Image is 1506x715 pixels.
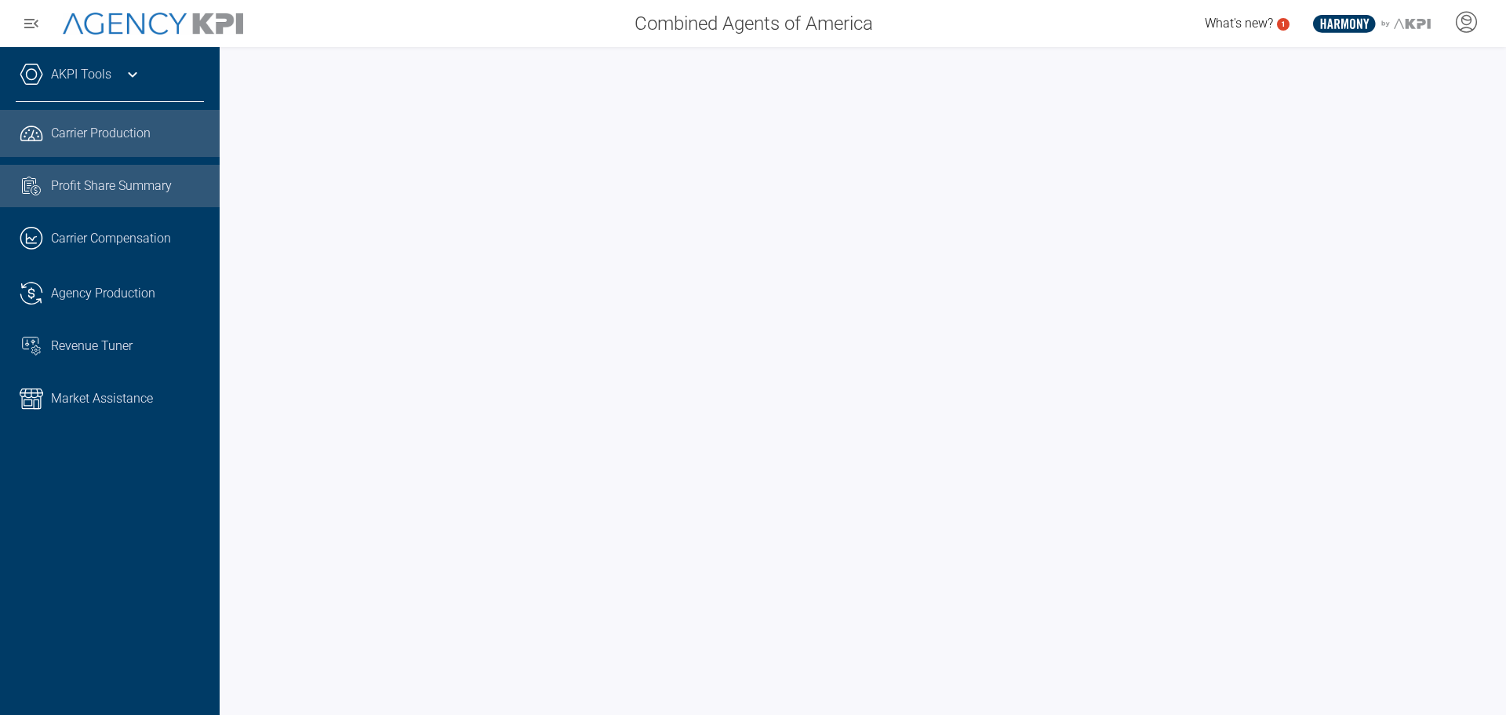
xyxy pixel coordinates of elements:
[51,337,133,356] span: Revenue Tuner
[635,9,873,38] span: Combined Agents of America
[51,389,153,408] span: Market Assistance
[51,177,172,195] span: Profit Share Summary
[1277,18,1290,31] a: 1
[51,65,111,84] a: AKPI Tools
[1205,16,1273,31] span: What's new?
[1281,20,1286,28] text: 1
[63,13,243,35] img: AgencyKPI
[51,124,151,143] span: Carrier Production
[51,229,171,248] span: Carrier Compensation
[51,284,155,303] span: Agency Production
